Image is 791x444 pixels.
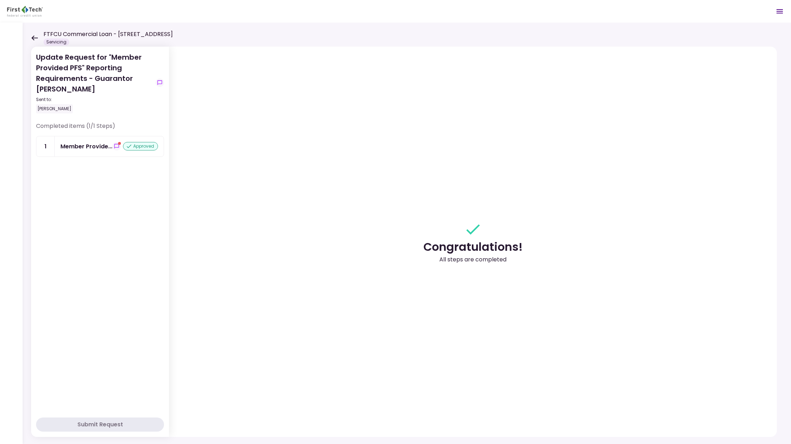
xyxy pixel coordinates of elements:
[439,255,506,264] div: All steps are completed
[36,104,73,113] div: [PERSON_NAME]
[7,6,43,17] img: Partner icon
[423,238,523,255] div: Congratulations!
[771,3,788,20] button: Open menu
[36,122,164,136] div: Completed items (1/1 Steps)
[60,142,112,151] div: Member Provided PFS
[43,30,173,39] h1: FTFCU Commercial Loan - [STREET_ADDRESS]
[123,142,158,150] div: approved
[36,136,164,157] a: 1Member Provided PFSshow-messagesapproved
[156,78,164,87] button: show-messages
[43,39,69,46] div: Servicing
[36,52,153,113] div: Update Request for "Member Provided PFS" Reporting Requirements - Guarantor [PERSON_NAME]
[36,136,55,156] div: 1
[77,420,123,429] div: Submit Request
[112,142,121,150] button: show-messages
[36,96,153,103] div: Sent to:
[36,418,164,432] button: Submit Request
